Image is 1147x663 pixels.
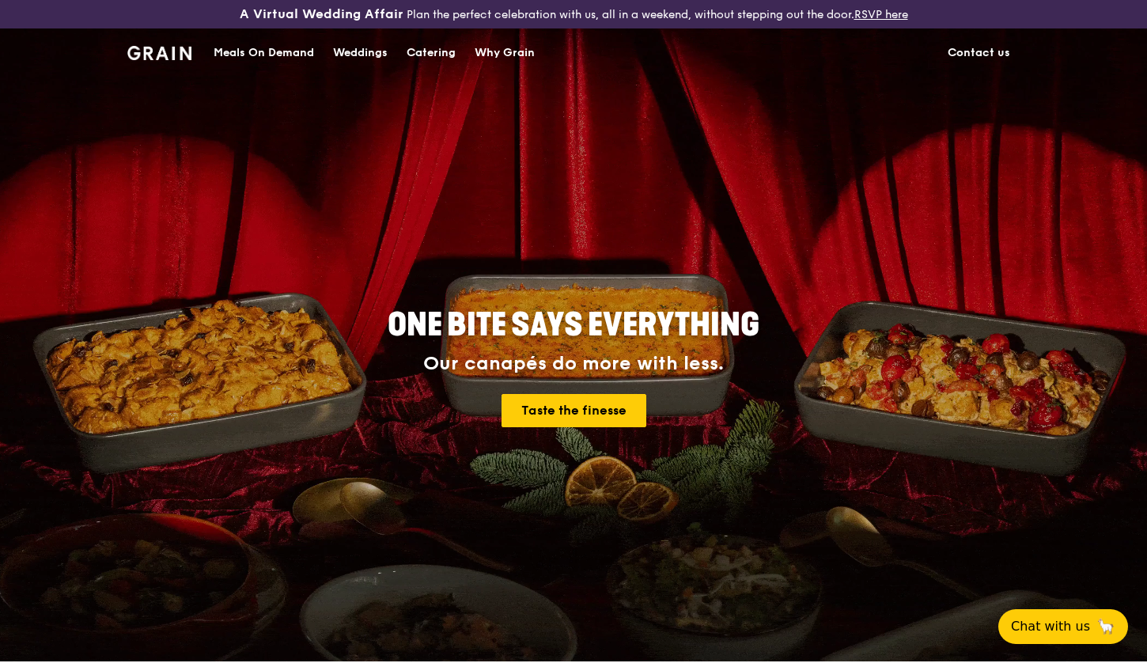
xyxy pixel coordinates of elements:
[289,353,858,375] div: Our canapés do more with less.
[1096,617,1115,636] span: 🦙
[998,609,1128,644] button: Chat with us🦙
[127,28,191,75] a: GrainGrain
[1011,617,1090,636] span: Chat with us
[938,29,1020,77] a: Contact us
[333,29,388,77] div: Weddings
[854,8,908,21] a: RSVP here
[324,29,397,77] a: Weddings
[240,6,403,22] h3: A Virtual Wedding Affair
[214,29,314,77] div: Meals On Demand
[388,306,759,344] span: ONE BITE SAYS EVERYTHING
[475,29,535,77] div: Why Grain
[127,46,191,60] img: Grain
[502,394,646,427] a: Taste the finesse
[407,29,456,77] div: Catering
[397,29,465,77] a: Catering
[465,29,544,77] a: Why Grain
[191,6,956,22] div: Plan the perfect celebration with us, all in a weekend, without stepping out the door.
